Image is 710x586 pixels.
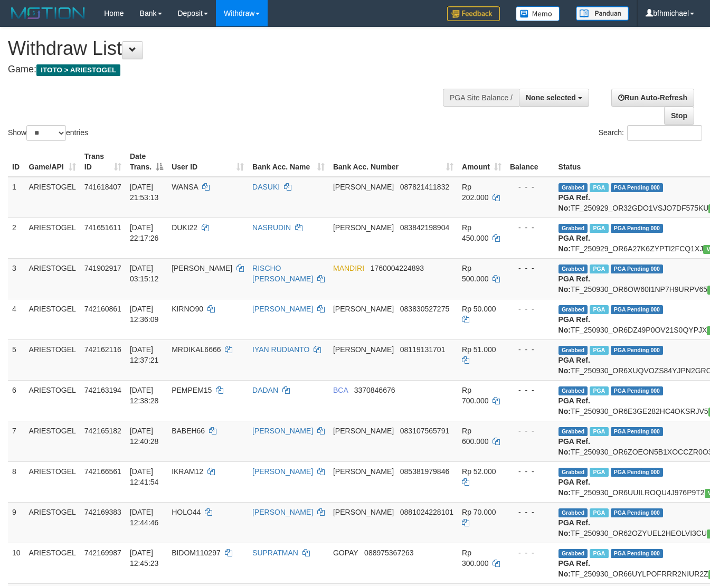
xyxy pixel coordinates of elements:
[664,107,694,125] a: Stop
[506,147,554,177] th: Balance
[172,183,198,191] span: WANSA
[510,263,550,273] div: - - -
[462,305,496,313] span: Rp 50.000
[333,427,394,435] span: [PERSON_NAME]
[8,147,25,177] th: ID
[510,344,550,355] div: - - -
[25,147,80,177] th: Game/API: activate to sort column ascending
[130,183,159,202] span: [DATE] 21:53:13
[611,89,694,107] a: Run Auto-Refresh
[252,183,280,191] a: DASUKI
[25,543,80,583] td: ARIESTOGEL
[8,299,25,339] td: 4
[8,64,463,75] h4: Game:
[558,305,588,314] span: Grabbed
[590,264,608,273] span: Marked by bfhbrian
[576,6,629,21] img: panduan.png
[400,508,453,516] span: Copy 0881024228101 to clipboard
[84,223,121,232] span: 741651611
[333,223,394,232] span: [PERSON_NAME]
[510,304,550,314] div: - - -
[84,549,121,557] span: 742169987
[590,305,608,314] span: Marked by bfhbram
[526,93,576,102] span: None selected
[627,125,702,141] input: Search:
[611,386,664,395] span: PGA Pending
[462,467,496,476] span: Rp 52.000
[252,223,291,232] a: NASRUDIN
[172,467,203,476] span: IKRAM12
[252,345,309,354] a: IYAN RUDIANTO
[590,346,608,355] span: Marked by bfhbram
[84,305,121,313] span: 742160861
[333,345,394,354] span: [PERSON_NAME]
[130,264,159,283] span: [DATE] 03:15:12
[447,6,500,21] img: Feedback.jpg
[558,478,590,497] b: PGA Ref. No:
[172,427,205,435] span: BABEH66
[510,507,550,517] div: - - -
[252,305,313,313] a: [PERSON_NAME]
[558,468,588,477] span: Grabbed
[130,549,159,568] span: [DATE] 12:45:23
[252,508,313,516] a: [PERSON_NAME]
[510,385,550,395] div: - - -
[400,467,449,476] span: Copy 085381979846 to clipboard
[611,508,664,517] span: PGA Pending
[8,380,25,421] td: 6
[354,386,395,394] span: Copy 3370846676 to clipboard
[611,183,664,192] span: PGA Pending
[333,467,394,476] span: [PERSON_NAME]
[84,508,121,516] span: 742169383
[558,396,590,415] b: PGA Ref. No:
[252,467,313,476] a: [PERSON_NAME]
[130,508,159,527] span: [DATE] 12:44:46
[519,89,589,107] button: None selected
[26,125,66,141] select: Showentries
[8,461,25,502] td: 8
[462,183,489,202] span: Rp 202.000
[611,549,664,558] span: PGA Pending
[25,218,80,258] td: ARIESTOGEL
[558,356,590,375] b: PGA Ref. No:
[333,508,394,516] span: [PERSON_NAME]
[458,147,506,177] th: Amount: activate to sort column ascending
[558,224,588,233] span: Grabbed
[400,305,449,313] span: Copy 083830527275 to clipboard
[172,264,232,272] span: [PERSON_NAME]
[84,345,121,354] span: 742162116
[84,264,121,272] span: 741902917
[25,461,80,502] td: ARIESTOGEL
[172,345,221,354] span: MRDIKAL6666
[590,427,608,436] span: Marked by bfhbram
[130,305,159,324] span: [DATE] 12:36:09
[8,177,25,218] td: 1
[84,427,121,435] span: 742165182
[558,549,588,558] span: Grabbed
[558,275,590,294] b: PGA Ref. No:
[167,147,248,177] th: User ID: activate to sort column ascending
[558,193,590,212] b: PGA Ref. No:
[84,183,121,191] span: 741618407
[611,427,664,436] span: PGA Pending
[590,183,608,192] span: Marked by bfhtanisha
[516,6,560,21] img: Button%20Memo.svg
[443,89,519,107] div: PGA Site Balance /
[611,224,664,233] span: PGA Pending
[252,386,278,394] a: DADAN
[462,223,489,242] span: Rp 450.000
[126,147,167,177] th: Date Trans.: activate to sort column descending
[329,147,458,177] th: Bank Acc. Number: activate to sort column ascending
[130,345,159,364] span: [DATE] 12:37:21
[558,315,590,334] b: PGA Ref. No:
[558,234,590,253] b: PGA Ref. No:
[8,5,88,21] img: MOTION_logo.png
[36,64,120,76] span: ITOTO > ARIESTOGEL
[611,468,664,477] span: PGA Pending
[25,299,80,339] td: ARIESTOGEL
[590,508,608,517] span: Marked by bfhbram
[611,346,664,355] span: PGA Pending
[252,264,313,283] a: RISCHO [PERSON_NAME]
[462,427,489,446] span: Rp 600.000
[8,339,25,380] td: 5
